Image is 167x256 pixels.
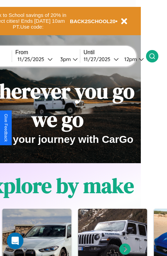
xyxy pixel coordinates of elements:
div: Give Feedback [3,114,8,142]
label: Until [84,49,146,56]
label: From [15,49,80,56]
div: 11 / 27 / 2025 [84,56,114,62]
b: BACK2SCHOOL20 [70,18,116,24]
button: 11/25/2025 [15,56,55,63]
div: 3pm [57,56,73,62]
div: 12pm [121,56,139,62]
div: 11 / 25 / 2025 [18,56,48,62]
button: 3pm [55,56,80,63]
button: 12pm [119,56,146,63]
div: Open Intercom Messenger [7,233,23,249]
